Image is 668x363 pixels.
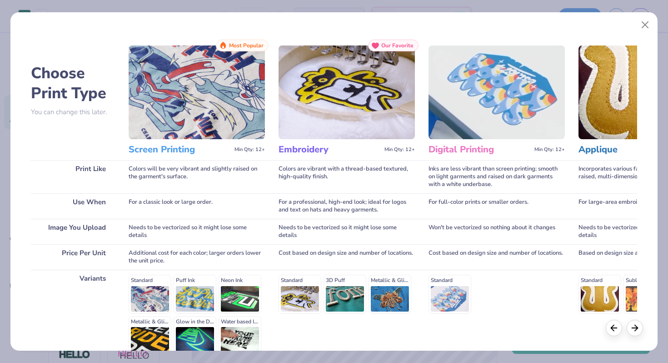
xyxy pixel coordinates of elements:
[234,146,265,153] span: Min Qty: 12+
[429,160,565,193] div: Inks are less vibrant than screen printing; smooth on light garments and raised on dark garments ...
[129,244,265,270] div: Additional cost for each color; larger orders lower the unit price.
[534,146,565,153] span: Min Qty: 12+
[129,160,265,193] div: Colors will be very vibrant and slightly raised on the garment's surface.
[279,144,381,156] h3: Embroidery
[31,160,115,193] div: Print Like
[229,42,264,49] span: Most Popular
[31,193,115,219] div: Use When
[384,146,415,153] span: Min Qty: 12+
[637,16,654,34] button: Close
[31,63,115,103] h2: Choose Print Type
[129,219,265,244] div: Needs to be vectorized so it might lose some details
[279,160,415,193] div: Colors are vibrant with a thread-based textured, high-quality finish.
[31,270,115,360] div: Variants
[381,42,414,49] span: Our Favorite
[129,144,231,156] h3: Screen Printing
[31,244,115,270] div: Price Per Unit
[279,193,415,219] div: For a professional, high-end look; ideal for logos and text on hats and heavy garments.
[31,108,115,116] p: You can change this later.
[129,45,265,139] img: Screen Printing
[429,45,565,139] img: Digital Printing
[279,219,415,244] div: Needs to be vectorized so it might lose some details
[429,219,565,244] div: Won't be vectorized so nothing about it changes
[279,45,415,139] img: Embroidery
[279,244,415,270] div: Cost based on design size and number of locations.
[31,219,115,244] div: Image You Upload
[129,193,265,219] div: For a classic look or large order.
[429,144,531,156] h3: Digital Printing
[429,193,565,219] div: For full-color prints or smaller orders.
[429,244,565,270] div: Cost based on design size and number of locations.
